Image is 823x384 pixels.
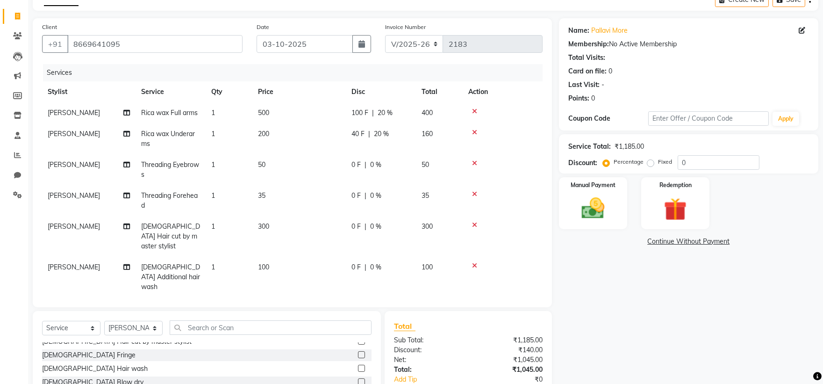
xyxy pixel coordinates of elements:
[48,222,100,231] span: [PERSON_NAME]
[659,181,692,189] label: Redemption
[601,80,604,90] div: -
[141,222,200,250] span: [DEMOGRAPHIC_DATA] Hair cut by master stylist
[48,109,100,117] span: [PERSON_NAME]
[571,181,615,189] label: Manual Payment
[206,81,252,102] th: Qty
[422,263,433,271] span: 100
[365,191,366,201] span: |
[258,191,265,200] span: 35
[591,26,628,36] a: Pallavi More
[346,81,416,102] th: Disc
[422,130,433,138] span: 160
[574,195,612,222] img: _cash.svg
[568,39,609,49] div: Membership:
[211,130,215,138] span: 1
[378,108,393,118] span: 20 %
[258,263,269,271] span: 100
[614,158,644,166] label: Percentage
[370,160,381,170] span: 0 %
[136,81,206,102] th: Service
[468,365,550,375] div: ₹1,045.00
[468,335,550,345] div: ₹1,185.00
[568,26,589,36] div: Name:
[170,320,372,335] input: Search or Scan
[568,114,649,123] div: Coupon Code
[365,160,366,170] span: |
[422,109,433,117] span: 400
[568,53,605,63] div: Total Visits:
[211,160,215,169] span: 1
[468,345,550,355] div: ₹140.00
[365,222,366,232] span: |
[416,81,463,102] th: Total
[67,35,243,53] input: Search by Name/Mobile/Email/Code
[42,364,148,374] div: [DEMOGRAPHIC_DATA] Hair wash
[351,191,361,201] span: 0 F
[615,142,644,152] div: ₹1,185.00
[591,94,595,103] div: 0
[372,108,374,118] span: |
[211,222,215,231] span: 1
[568,66,607,76] div: Card on file:
[141,130,195,148] span: Rica wax Underarms
[387,335,468,345] div: Sub Total:
[568,158,597,168] div: Discount:
[258,222,269,231] span: 300
[394,321,415,331] span: Total
[42,81,136,102] th: Stylist
[648,111,769,126] input: Enter Offer / Coupon Code
[42,350,136,360] div: [DEMOGRAPHIC_DATA] Fringe
[387,365,468,375] div: Total:
[370,222,381,232] span: 0 %
[370,191,381,201] span: 0 %
[211,263,215,271] span: 1
[48,160,100,169] span: [PERSON_NAME]
[257,23,269,31] label: Date
[422,191,429,200] span: 35
[351,108,368,118] span: 100 F
[141,263,200,291] span: [DEMOGRAPHIC_DATA] Additional hair wash
[211,109,215,117] span: 1
[48,130,100,138] span: [PERSON_NAME]
[258,160,265,169] span: 50
[351,160,361,170] span: 0 F
[468,355,550,365] div: ₹1,045.00
[385,23,426,31] label: Invoice Number
[658,158,672,166] label: Fixed
[387,355,468,365] div: Net:
[258,130,269,138] span: 200
[42,23,57,31] label: Client
[422,160,429,169] span: 50
[211,191,215,200] span: 1
[387,345,468,355] div: Discount:
[48,263,100,271] span: [PERSON_NAME]
[657,195,694,224] img: _gift.svg
[141,191,198,210] span: Threading Forehead
[370,262,381,272] span: 0 %
[351,262,361,272] span: 0 F
[608,66,612,76] div: 0
[568,142,611,152] div: Service Total:
[374,129,389,139] span: 20 %
[252,81,346,102] th: Price
[422,222,433,231] span: 300
[368,129,370,139] span: |
[351,129,365,139] span: 40 F
[42,35,68,53] button: +91
[365,262,366,272] span: |
[48,191,100,200] span: [PERSON_NAME]
[568,94,589,103] div: Points:
[141,109,198,117] span: Rica wax Full arms
[561,237,816,246] a: Continue Without Payment
[773,112,799,126] button: Apply
[568,80,600,90] div: Last Visit:
[351,222,361,232] span: 0 F
[258,109,269,117] span: 500
[43,64,550,81] div: Services
[463,81,543,102] th: Action
[568,39,809,49] div: No Active Membership
[141,160,199,179] span: Threading Eyebrows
